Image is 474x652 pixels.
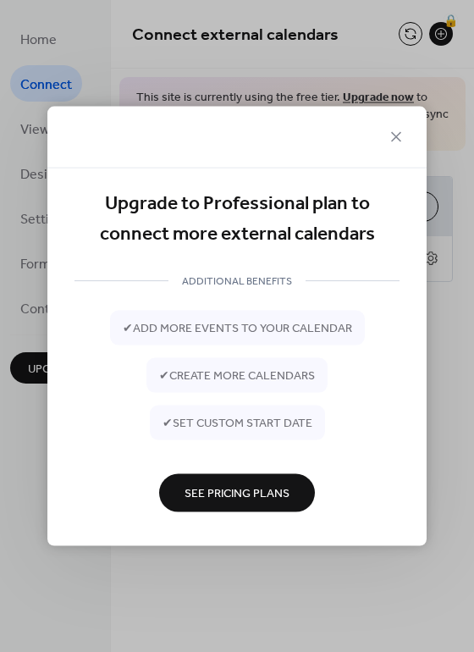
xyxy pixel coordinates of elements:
[163,415,312,433] span: ✔ set custom start date
[74,189,400,251] div: Upgrade to Professional plan to connect more external calendars
[168,273,306,290] span: ADDITIONAL BENEFITS
[159,367,315,385] span: ✔ create more calendars
[123,320,352,338] span: ✔ add more events to your calendar
[159,473,315,511] button: See Pricing Plans
[185,485,289,503] span: See Pricing Plans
